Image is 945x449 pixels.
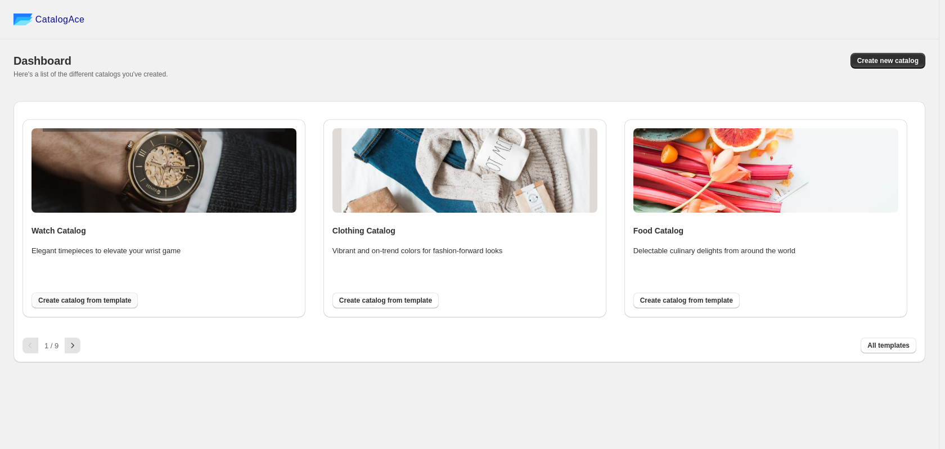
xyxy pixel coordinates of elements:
span: Dashboard [13,55,71,67]
img: watch [31,128,296,213]
span: All templates [867,341,910,350]
img: food [633,128,898,213]
span: Create new catalog [857,56,919,65]
span: Create catalog from template [339,296,432,305]
img: clothing [332,128,597,213]
button: Create catalog from template [332,293,439,308]
span: Here's a list of the different catalogs you've created. [13,70,168,78]
button: Create catalog from template [31,293,138,308]
span: 1 / 9 [44,342,58,350]
button: Create catalog from template [633,293,740,308]
p: Elegant timepieces to elevate your wrist game [31,245,211,257]
button: Create new catalog [850,53,925,69]
span: Create catalog from template [38,296,131,305]
button: All templates [861,338,916,353]
h4: Food Catalog [633,225,898,236]
span: Create catalog from template [640,296,733,305]
p: Delectable culinary delights from around the world [633,245,813,257]
img: catalog ace [13,14,33,25]
h4: Clothing Catalog [332,225,597,236]
span: CatalogAce [35,14,85,25]
p: Vibrant and on-trend colors for fashion-forward looks [332,245,512,257]
h4: Watch Catalog [31,225,296,236]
